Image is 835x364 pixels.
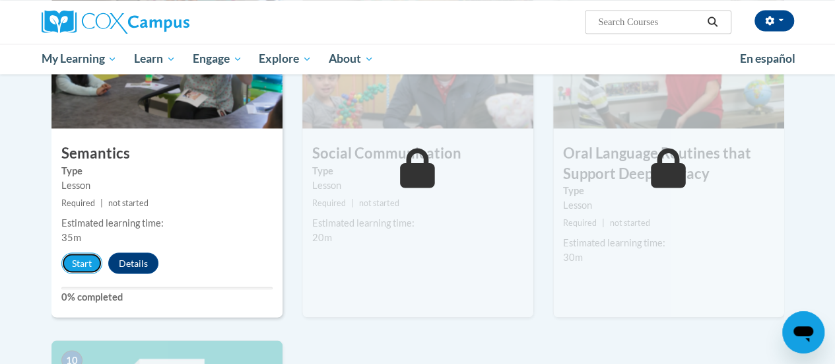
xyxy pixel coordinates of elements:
a: Cox Campus [42,10,279,34]
span: Learn [134,51,176,67]
label: Type [563,183,774,198]
iframe: Button to launch messaging window [782,311,824,353]
span: 35m [61,231,81,242]
span: not started [610,217,650,227]
a: About [320,44,382,74]
span: | [100,198,103,207]
span: Required [563,217,597,227]
span: | [602,217,605,227]
span: Required [312,198,346,207]
div: Lesson [312,178,523,192]
button: Search [702,14,722,30]
button: Account Settings [754,10,794,31]
span: En español [740,52,795,65]
img: Cox Campus [42,10,189,34]
a: Engage [184,44,251,74]
button: Start [61,252,102,273]
span: Required [61,198,95,207]
a: Explore [250,44,320,74]
div: Estimated learning time: [61,215,273,230]
h3: Social Communication [302,143,533,163]
div: Estimated learning time: [563,235,774,250]
span: About [329,51,374,67]
span: not started [108,198,149,207]
span: 20m [312,231,332,242]
span: Engage [193,51,242,67]
div: Lesson [563,198,774,212]
span: | [351,198,354,207]
button: Details [108,252,158,273]
input: Search Courses [597,14,702,30]
a: My Learning [33,44,126,74]
label: Type [312,163,523,178]
span: 30m [563,251,583,262]
label: 0% completed [61,289,273,304]
div: Lesson [61,178,273,192]
label: Type [61,163,273,178]
span: Explore [259,51,312,67]
a: En español [731,45,804,73]
span: My Learning [41,51,117,67]
span: not started [359,198,399,207]
div: Estimated learning time: [312,215,523,230]
h3: Oral Language Routines that Support Deep Literacy [553,143,784,184]
a: Learn [125,44,184,74]
h3: Semantics [51,143,283,163]
div: Main menu [32,44,804,74]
